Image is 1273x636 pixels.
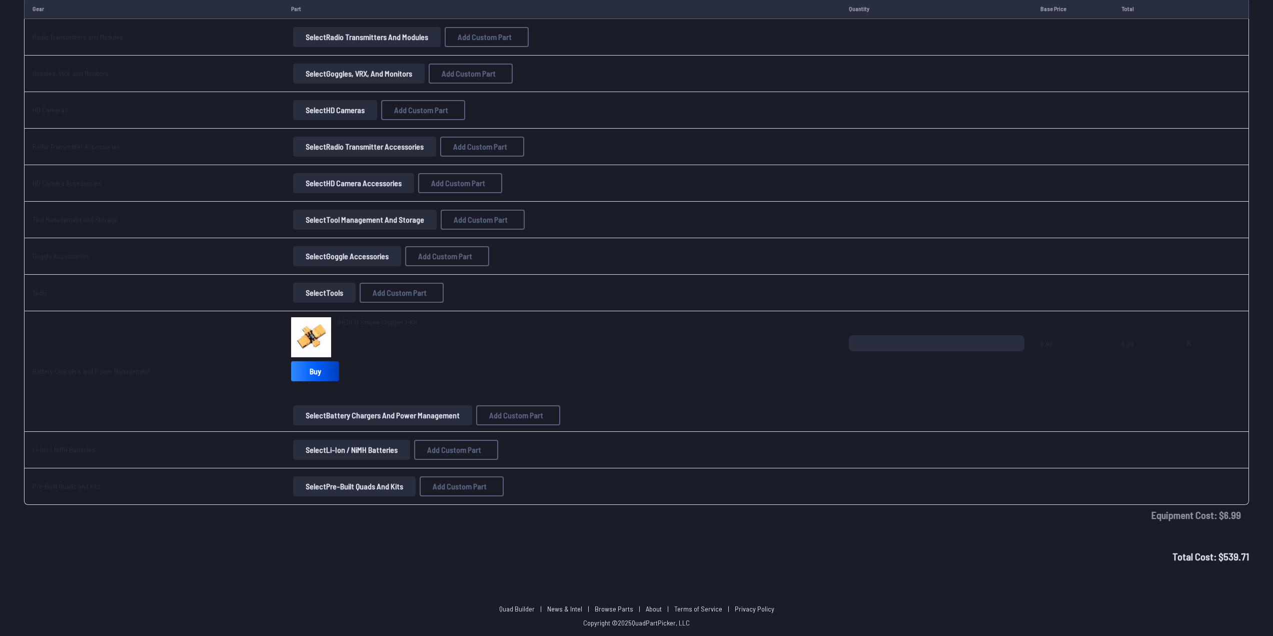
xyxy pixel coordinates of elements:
[293,440,410,460] button: SelectLi-Ion / NiMH Batteries
[440,137,524,157] button: Add Custom Part
[431,179,485,187] span: Add Custom Part
[293,64,425,84] button: SelectGoggles, VRX, and Monitors
[646,604,662,613] a: About
[418,173,502,193] button: Add Custom Part
[335,317,417,327] a: JHEMCU Smoke Stopper 1-6S
[458,33,512,41] span: Add Custom Part
[373,289,427,297] span: Add Custom Part
[293,173,414,193] button: SelectHD Camera Accessories
[291,100,379,120] a: SelectHD Cameras
[291,27,443,47] a: SelectRadio Transmitters and Modules
[674,604,722,613] a: Terms of Service
[429,64,513,84] button: Add Custom Part
[291,283,358,303] a: SelectTools
[583,618,690,628] p: Copyright © 2025 QuadPartPicker, LLC
[1040,335,1105,383] span: 6.99
[595,604,633,613] a: Browse Parts
[291,476,418,496] a: SelectPre-Built Quads and Kits
[291,405,474,425] a: SelectBattery Chargers and Power Management
[414,440,498,460] button: Add Custom Part
[33,179,102,187] a: HD Camera Accessories
[433,482,487,490] span: Add Custom Part
[735,604,774,613] a: Privacy Policy
[24,505,1249,525] td: Equipment Cost: $ 6.99
[476,405,560,425] button: Add Custom Part
[293,283,356,303] button: SelectTools
[33,142,120,151] a: Radio Transmitter Accessories
[427,446,481,454] span: Add Custom Part
[293,27,441,47] button: SelectRadio Transmitters and Modules
[445,27,529,47] button: Add Custom Part
[441,210,525,230] button: Add Custom Part
[335,318,417,326] span: JHEMCU Smoke Stopper 1-6S
[33,69,109,78] a: Goggles, VRX, and Monitors
[495,604,778,614] p: | | | | |
[454,216,508,224] span: Add Custom Part
[33,288,48,297] a: Tools
[360,283,444,303] button: Add Custom Part
[442,70,496,78] span: Add Custom Part
[33,445,95,454] a: Li-Ion / NiMH Batteries
[291,210,439,230] a: SelectTool Management and Storage
[291,440,412,460] a: SelectLi-Ion / NiMH Batteries
[33,215,118,224] a: Tool Management and Storage
[405,246,489,266] button: Add Custom Part
[293,246,401,266] button: SelectGoggle Accessories
[293,210,437,230] button: SelectTool Management and Storage
[291,317,331,357] img: image
[1121,335,1160,383] span: 6.99
[293,476,416,496] button: SelectPre-Built Quads and Kits
[293,405,472,425] button: SelectBattery Chargers and Power Management
[489,411,543,419] span: Add Custom Part
[33,252,89,260] a: Goggle Accessories
[33,33,123,41] a: Radio Transmitters and Modules
[420,476,504,496] button: Add Custom Part
[291,64,427,84] a: SelectGoggles, VRX, and Monitors
[418,252,472,260] span: Add Custom Part
[291,246,403,266] a: SelectGoggle Accessories
[33,367,150,375] a: Battery Chargers and Power Management
[547,604,582,613] a: News & Intel
[394,106,448,114] span: Add Custom Part
[33,482,101,490] a: Pre-Built Quads and Kits
[291,173,416,193] a: SelectHD Camera Accessories
[293,100,377,120] button: SelectHD Cameras
[1172,550,1249,562] span: Total Cost: $ 539.71
[33,106,68,114] a: HD Cameras
[381,100,465,120] button: Add Custom Part
[499,604,535,613] a: Quad Builder
[453,143,507,151] span: Add Custom Part
[293,137,436,157] button: SelectRadio Transmitter Accessories
[291,137,438,157] a: SelectRadio Transmitter Accessories
[291,361,339,381] a: Buy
